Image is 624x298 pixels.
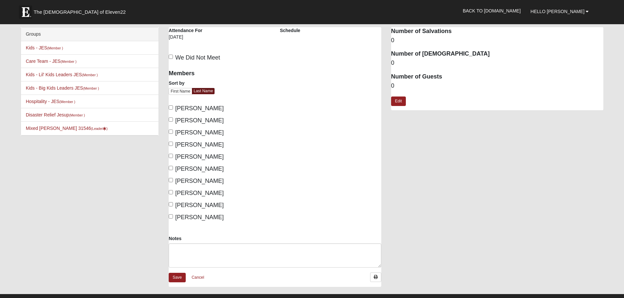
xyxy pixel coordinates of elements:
[26,112,85,117] a: Disaster Relief Jesup(Member )
[391,96,406,106] a: Edit
[169,34,215,45] div: [DATE]
[169,27,202,34] label: Attendance For
[280,27,300,34] label: Schedule
[61,60,76,63] small: (Member )
[175,178,224,184] span: [PERSON_NAME]
[169,214,173,219] input: [PERSON_NAME]
[169,273,186,282] a: Save
[169,166,173,170] input: [PERSON_NAME]
[19,6,32,19] img: Eleven22 logo
[169,105,173,110] input: [PERSON_NAME]
[175,214,224,220] span: [PERSON_NAME]
[26,85,99,91] a: Kids - Big Kids Leaders JES(Member )
[169,178,173,182] input: [PERSON_NAME]
[21,27,159,41] div: Groups
[175,166,224,172] span: [PERSON_NAME]
[370,272,381,282] a: Print Attendance Roster
[531,9,585,14] span: Hello [PERSON_NAME]
[175,105,224,112] span: [PERSON_NAME]
[26,126,108,131] a: Mixed [PERSON_NAME] 31546(Leader)
[391,82,604,90] dd: 0
[26,72,98,77] a: Kids - Lil' Kids Leaders JES(Member )
[26,59,77,64] a: Care Team - JES(Member )
[391,73,604,81] dt: Number of Guests
[526,3,594,20] a: Hello [PERSON_NAME]
[169,190,173,194] input: [PERSON_NAME]
[175,202,224,208] span: [PERSON_NAME]
[458,3,526,19] a: Back to [DOMAIN_NAME]
[59,100,75,104] small: (Member )
[169,80,184,86] label: Sort by
[391,27,604,36] dt: Number of Salvations
[175,190,224,196] span: [PERSON_NAME]
[91,127,108,131] small: (Leader )
[192,88,215,94] a: Last Name
[34,9,126,15] span: The [DEMOGRAPHIC_DATA] of Eleven22
[47,46,63,50] small: (Member )
[16,2,147,19] a: The [DEMOGRAPHIC_DATA] of Eleven22
[83,86,99,90] small: (Member )
[175,117,224,124] span: [PERSON_NAME]
[175,153,224,160] span: [PERSON_NAME]
[26,45,63,50] a: Kids - JES(Member )
[169,117,173,122] input: [PERSON_NAME]
[169,55,173,59] input: We Did Not Meet
[391,59,604,67] dd: 0
[175,54,220,61] span: We Did Not Meet
[69,113,85,117] small: (Member )
[26,99,75,104] a: Hospitality - JES(Member )
[187,272,208,283] a: Cancel
[169,202,173,206] input: [PERSON_NAME]
[169,235,181,242] label: Notes
[391,36,604,45] dd: 0
[169,70,270,77] h4: Members
[169,130,173,134] input: [PERSON_NAME]
[169,142,173,146] input: [PERSON_NAME]
[82,73,98,77] small: (Member )
[391,50,604,58] dt: Number of [DEMOGRAPHIC_DATA]
[175,129,224,136] span: [PERSON_NAME]
[169,88,192,95] a: First Name
[175,141,224,148] span: [PERSON_NAME]
[169,154,173,158] input: [PERSON_NAME]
